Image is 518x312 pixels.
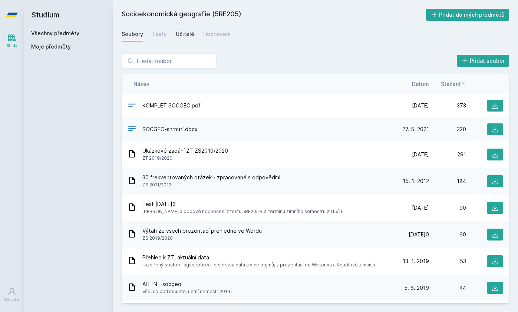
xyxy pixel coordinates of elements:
[128,124,136,135] div: DOCX
[203,27,231,42] a: Hodnocení
[142,181,280,189] span: ZS 2011/2012
[441,80,460,88] span: Stažení
[176,30,194,38] div: Učitelé
[142,147,228,155] span: Ukázkové zadání ZT ZS2019/2020
[203,30,231,38] div: Hodnocení
[142,281,232,288] span: ALL IN - socgeo
[128,100,136,111] div: PDF
[412,80,429,88] button: Datum
[429,204,466,212] div: 90
[403,258,429,265] span: 13. 1. 2019
[142,288,232,295] span: Vše, co potřebujete. (letní semestr 2019)
[176,27,194,42] a: Učitelé
[133,80,149,88] button: Název
[1,283,22,306] a: Uživatel
[429,126,466,133] div: 320
[429,231,466,238] div: 60
[31,43,71,50] span: Moje předměty
[403,177,429,185] span: 15. 1. 2012
[409,231,429,238] span: [DATE]0
[122,53,217,68] input: Hledej soubor
[152,30,167,38] div: Testy
[412,102,429,109] span: [DATE]
[142,235,262,242] span: ZS 2019/2020
[4,297,20,302] div: Uživatel
[142,261,375,269] span: rozšířený soubor "sgvseborec" o čerstvá data a více pojmů; z prezentací od Wokouna a Kouřilové z ...
[142,227,262,235] span: Výtah ze všech prezentací přehledně ve Wordu
[412,204,429,212] span: [DATE]
[142,208,344,215] span: [PERSON_NAME] a bodové hodnocení z testu 5RE205 v 2. termínu zimního semestru 2015/16
[429,177,466,185] div: 184
[142,174,280,181] span: 30 frekventovaných otázek - zpracované s odpověďmi
[7,43,17,49] div: Study
[142,155,228,162] span: ZT 2019/2020
[142,126,198,133] span: SOCGEO-shrnutí.docx
[142,200,344,208] span: Test [DATE]6
[152,27,167,42] a: Testy
[1,30,22,52] a: Study
[429,102,466,109] div: 373
[429,284,466,292] div: 44
[402,126,429,133] span: 27. 5. 2021
[457,55,509,67] button: Přidat soubor
[426,9,509,21] button: Přidat do mých předmětů
[31,30,79,36] a: Všechny předměty
[429,258,466,265] div: 53
[122,9,426,21] h2: Socioekonomická geografie (5RE205)
[404,284,429,292] span: 5. 6. 2019
[441,80,466,88] button: Stažení
[429,151,466,158] div: 291
[142,254,375,261] span: Přehled k ZT, aktuální data
[142,102,201,109] span: KOMPLET SOCGEO.pdf
[412,151,429,158] span: [DATE]
[122,27,143,42] a: Soubory
[122,30,143,38] div: Soubory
